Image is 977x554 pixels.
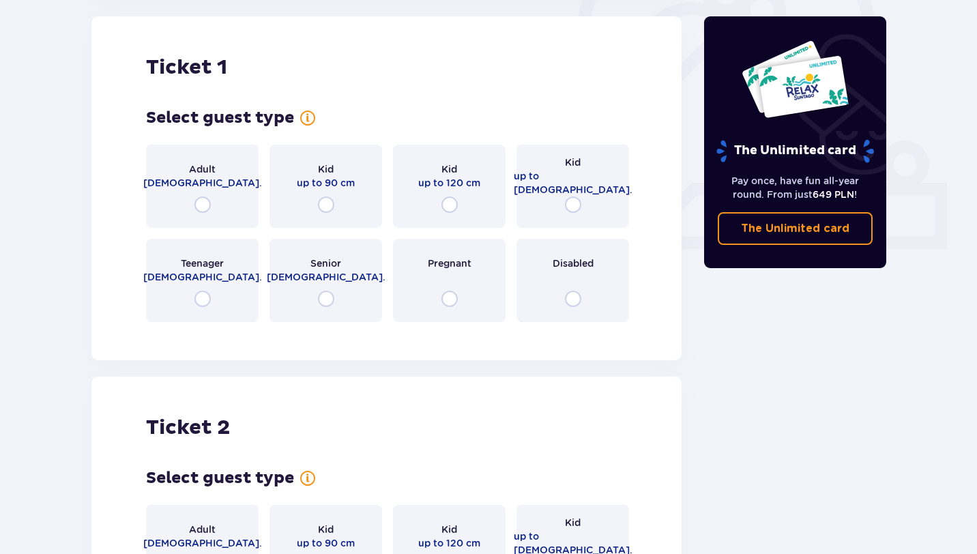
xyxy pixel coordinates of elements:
[143,536,262,550] span: [DEMOGRAPHIC_DATA].
[718,174,873,201] p: Pay once, have fun all-year round. From just !
[428,257,471,270] span: Pregnant
[318,523,334,536] span: Kid
[565,156,581,169] span: Kid
[146,55,227,81] h2: Ticket 1
[813,189,854,200] span: 649 PLN
[441,162,457,176] span: Kid
[514,169,632,196] span: up to [DEMOGRAPHIC_DATA].
[189,162,216,176] span: Adult
[718,212,873,245] a: The Unlimited card
[143,176,262,190] span: [DEMOGRAPHIC_DATA].
[715,139,875,163] p: The Unlimited card
[741,40,849,119] img: Two entry cards to Suntago with the word 'UNLIMITED RELAX', featuring a white background with tro...
[741,221,849,236] p: The Unlimited card
[297,176,355,190] span: up to 90 cm
[565,516,581,529] span: Kid
[310,257,341,270] span: Senior
[146,108,294,128] h3: Select guest type
[418,176,480,190] span: up to 120 cm
[553,257,594,270] span: Disabled
[189,523,216,536] span: Adult
[146,415,230,441] h2: Ticket 2
[181,257,224,270] span: Teenager
[318,162,334,176] span: Kid
[143,270,262,284] span: [DEMOGRAPHIC_DATA].
[418,536,480,550] span: up to 120 cm
[146,468,294,489] h3: Select guest type
[441,523,457,536] span: Kid
[297,536,355,550] span: up to 90 cm
[267,270,385,284] span: [DEMOGRAPHIC_DATA].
